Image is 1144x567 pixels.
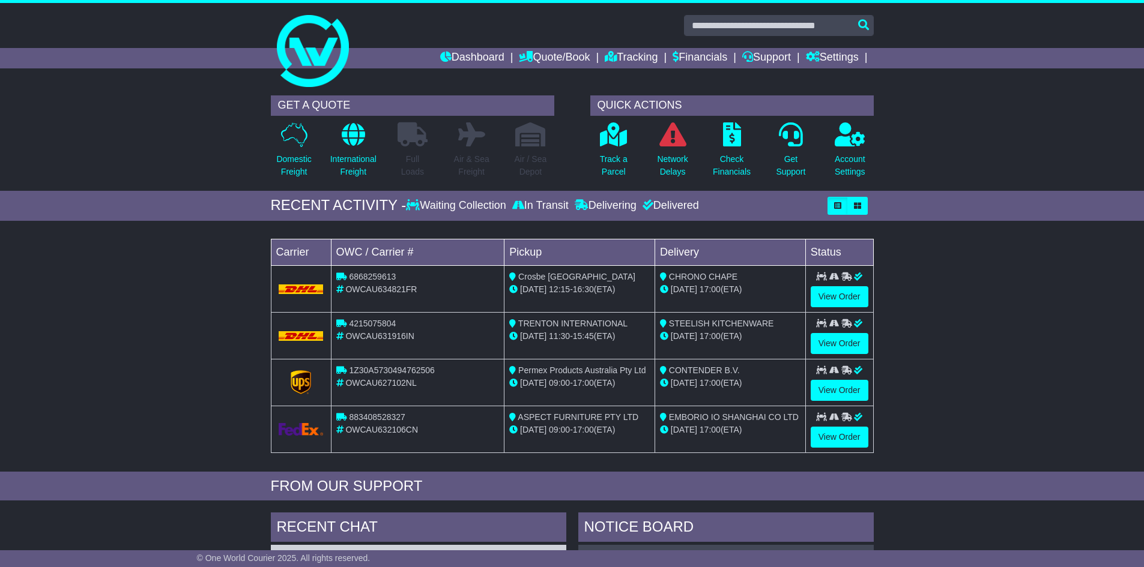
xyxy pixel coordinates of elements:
[330,153,377,178] p: International Freight
[669,272,737,281] span: CHRONO CHAPE
[834,122,866,185] a: AccountSettings
[700,284,721,294] span: 17:00
[271,197,407,214] div: RECENT ACTIVITY -
[271,478,874,495] div: FROM OUR SUPPORT
[279,331,324,341] img: DHL.png
[520,284,546,294] span: [DATE]
[271,512,566,545] div: RECENT CHAT
[345,284,417,294] span: OWCAU634821FR
[440,48,504,68] a: Dashboard
[520,331,546,341] span: [DATE]
[276,122,312,185] a: DomesticFreight
[640,199,699,212] div: Delivered
[660,377,800,389] div: (ETA)
[775,122,806,185] a: GetSupport
[605,48,658,68] a: Tracking
[398,153,428,178] p: Full Loads
[590,95,874,116] div: QUICK ACTIONS
[671,378,697,388] span: [DATE]
[271,95,554,116] div: GET A QUOTE
[700,378,721,388] span: 17:00
[700,331,721,341] span: 17:00
[656,122,688,185] a: NetworkDelays
[671,425,697,434] span: [DATE]
[504,239,655,265] td: Pickup
[573,284,594,294] span: 16:30
[742,48,791,68] a: Support
[669,365,740,375] span: CONTENDER B.V.
[573,331,594,341] span: 15:45
[197,553,371,563] span: © One World Courier 2025. All rights reserved.
[573,425,594,434] span: 17:00
[276,153,311,178] p: Domestic Freight
[811,333,868,354] a: View Order
[509,330,650,343] div: - (ETA)
[509,424,650,436] div: - (ETA)
[279,423,324,436] img: GetCarrierServiceLogo
[805,239,873,265] td: Status
[599,122,628,185] a: Track aParcel
[549,378,570,388] span: 09:00
[776,153,805,178] p: Get Support
[454,153,489,178] p: Air & Sea Freight
[671,331,697,341] span: [DATE]
[806,48,859,68] a: Settings
[345,378,416,388] span: OWCAU627102NL
[660,283,800,296] div: (ETA)
[578,512,874,545] div: NOTICE BOARD
[349,319,396,328] span: 4215075804
[669,319,774,328] span: STEELISH KITCHENWARE
[515,153,547,178] p: Air / Sea Depot
[518,365,646,375] span: Permex Products Australia Pty Ltd
[811,286,868,307] a: View Order
[671,284,697,294] span: [DATE]
[271,239,331,265] td: Carrier
[549,284,570,294] span: 12:15
[811,380,868,401] a: View Order
[835,153,865,178] p: Account Settings
[700,425,721,434] span: 17:00
[549,331,570,341] span: 11:30
[673,48,727,68] a: Financials
[573,378,594,388] span: 17:00
[600,153,628,178] p: Track a Parcel
[518,272,635,281] span: Crosbe [GEOGRAPHIC_DATA]
[713,153,751,178] p: Check Financials
[291,370,311,394] img: GetCarrierServiceLogo
[509,199,572,212] div: In Transit
[330,122,377,185] a: InternationalFreight
[660,330,800,343] div: (ETA)
[349,272,396,281] span: 6868259613
[509,283,650,296] div: - (ETA)
[712,122,751,185] a: CheckFinancials
[669,412,799,422] span: EMBORIO IO SHANGHAI CO LTD
[519,48,590,68] a: Quote/Book
[349,365,434,375] span: 1Z30A5730494762506
[518,319,628,328] span: TRENTON INTERNATIONAL
[520,378,546,388] span: [DATE]
[655,239,805,265] td: Delivery
[345,331,414,341] span: OWCAU631916IN
[406,199,509,212] div: Waiting Collection
[345,425,418,434] span: OWCAU632106CN
[572,199,640,212] div: Delivering
[509,377,650,389] div: - (ETA)
[279,284,324,294] img: DHL.png
[520,425,546,434] span: [DATE]
[349,412,405,422] span: 883408528327
[811,427,868,448] a: View Order
[331,239,504,265] td: OWC / Carrier #
[660,424,800,436] div: (ETA)
[549,425,570,434] span: 09:00
[657,153,688,178] p: Network Delays
[518,412,638,422] span: ASPECT FURNITURE PTY LTD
